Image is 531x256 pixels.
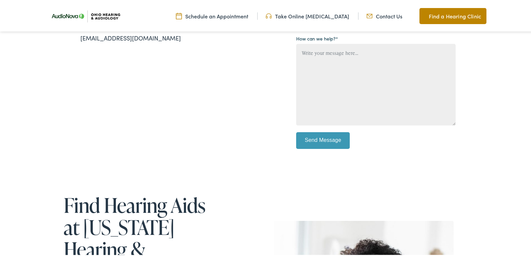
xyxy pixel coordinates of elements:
a: Schedule an Appointment [176,11,248,18]
input: Send Message [296,131,350,148]
img: Map pin icon to find Ohio Hearing & Audiology in Cincinnati, OH [419,11,425,19]
a: Contact Us [367,11,402,18]
img: Calendar Icon to schedule a hearing appointment in Cincinnati, OH [176,11,182,18]
a: Take Online [MEDICAL_DATA] [266,11,349,18]
label: How can we help? [296,34,338,41]
img: Mail icon representing email contact with Ohio Hearing in Cincinnati, OH [367,11,373,18]
a: Find a Hearing Clinic [419,7,486,23]
a: [EMAIL_ADDRESS][DOMAIN_NAME] [80,32,181,41]
img: Headphones icone to schedule online hearing test in Cincinnati, OH [266,11,272,18]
